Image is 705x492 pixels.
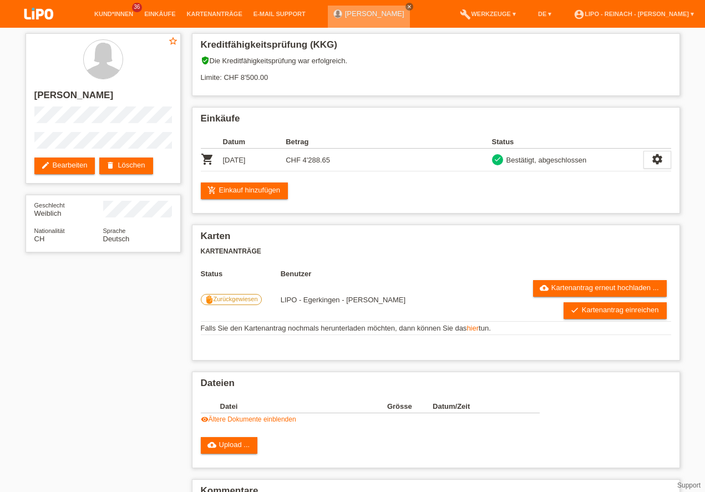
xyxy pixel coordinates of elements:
[168,36,178,48] a: star_border
[103,227,126,234] span: Sprache
[89,11,139,17] a: Kund*innen
[201,247,671,256] h3: Kartenanträge
[492,135,643,149] th: Status
[103,235,130,243] span: Deutsch
[281,296,405,304] span: 29.04.2025
[677,481,701,489] a: Support
[651,153,663,165] i: settings
[201,270,281,278] th: Status
[205,295,214,304] i: front_hand
[494,155,501,163] i: check
[34,202,65,209] span: Geschlecht
[568,11,699,17] a: account_circleLIPO - Reinach - [PERSON_NAME] ▾
[220,400,387,413] th: Datei
[201,415,209,423] i: visibility
[345,9,404,18] a: [PERSON_NAME]
[207,186,216,195] i: add_shopping_cart
[34,158,95,174] a: editBearbeiten
[281,270,469,278] th: Benutzer
[201,378,671,394] h2: Dateien
[201,437,258,454] a: cloud_uploadUpload ...
[181,11,248,17] a: Kartenanträge
[11,23,67,31] a: LIPO pay
[223,149,286,171] td: [DATE]
[201,113,671,130] h2: Einkäufe
[201,56,210,65] i: verified_user
[533,280,667,297] a: cloud_uploadKartenantrag erneut hochladen ...
[407,4,412,9] i: close
[564,302,667,319] a: checkKartenantrag einreichen
[41,161,50,170] i: edit
[286,135,349,149] th: Betrag
[34,201,103,217] div: Weiblich
[201,39,671,56] h2: Kreditfähigkeitsprüfung (KKG)
[132,3,142,12] span: 36
[214,296,258,302] span: Zurückgewiesen
[460,9,471,20] i: build
[201,322,671,335] td: Falls Sie den Kartenantrag nochmals herunterladen möchten, dann können Sie das tun.
[503,154,587,166] div: Bestätigt, abgeschlossen
[405,3,413,11] a: close
[286,149,349,171] td: CHF 4'288.65
[34,90,172,106] h2: [PERSON_NAME]
[106,161,115,170] i: delete
[540,283,549,292] i: cloud_upload
[34,235,45,243] span: Schweiz
[433,400,524,413] th: Datum/Zeit
[201,153,214,166] i: POSP00021116
[466,324,479,332] a: hier
[223,135,286,149] th: Datum
[99,158,153,174] a: deleteLöschen
[532,11,557,17] a: DE ▾
[139,11,181,17] a: Einkäufe
[387,400,433,413] th: Grösse
[248,11,311,17] a: E-Mail Support
[454,11,521,17] a: buildWerkzeuge ▾
[207,440,216,449] i: cloud_upload
[201,56,671,90] div: Die Kreditfähigkeitsprüfung war erfolgreich. Limite: CHF 8'500.00
[34,227,65,234] span: Nationalität
[570,306,579,315] i: check
[201,231,671,247] h2: Karten
[201,415,296,423] a: visibilityÄltere Dokumente einblenden
[201,182,288,199] a: add_shopping_cartEinkauf hinzufügen
[168,36,178,46] i: star_border
[574,9,585,20] i: account_circle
